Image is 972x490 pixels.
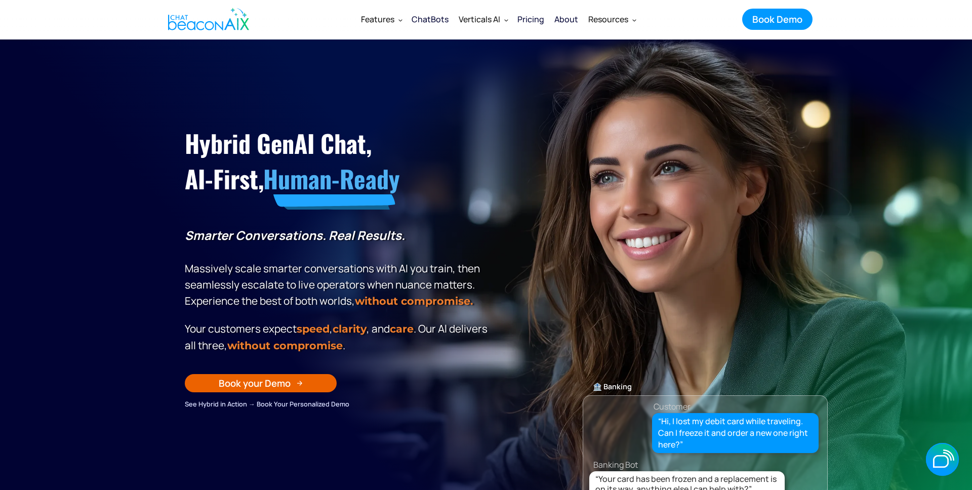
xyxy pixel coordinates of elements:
[185,126,491,197] h1: Hybrid GenAI Chat, AI-First,
[412,12,449,26] div: ChatBots
[588,12,628,26] div: Resources
[512,6,549,32] a: Pricing
[185,374,337,392] a: Book your Demo
[459,12,500,26] div: Verticals AI
[554,12,578,26] div: About
[549,6,583,32] a: About
[407,6,454,32] a: ChatBots
[504,18,508,22] img: Dropdown
[454,7,512,31] div: Verticals AI
[297,380,303,386] img: Arrow
[355,295,473,307] strong: without compromise.
[658,416,813,451] div: “Hi, I lost my debit card while traveling. Can I freeze it and order a new one right here?”
[356,7,407,31] div: Features
[159,2,255,37] a: home
[361,12,394,26] div: Features
[297,322,330,335] strong: speed
[742,9,813,30] a: Book Demo
[227,339,343,352] span: without compromise
[632,18,636,22] img: Dropdown
[219,377,291,390] div: Book your Demo
[390,322,414,335] span: care
[583,7,640,31] div: Resources
[583,380,827,394] div: 🏦 Banking
[398,18,402,22] img: Dropdown
[185,320,491,354] p: Your customers expect , , and . Our Al delivers all three, .
[654,399,691,414] div: Customer
[185,227,405,243] strong: Smarter Conversations. Real Results.
[517,12,544,26] div: Pricing
[185,227,491,309] p: Massively scale smarter conversations with AI you train, then seamlessly escalate to live operato...
[333,322,367,335] span: clarity
[185,398,491,410] div: See Hybrid in Action → Book Your Personalized Demo
[263,160,399,196] span: Human-Ready
[752,13,802,26] div: Book Demo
